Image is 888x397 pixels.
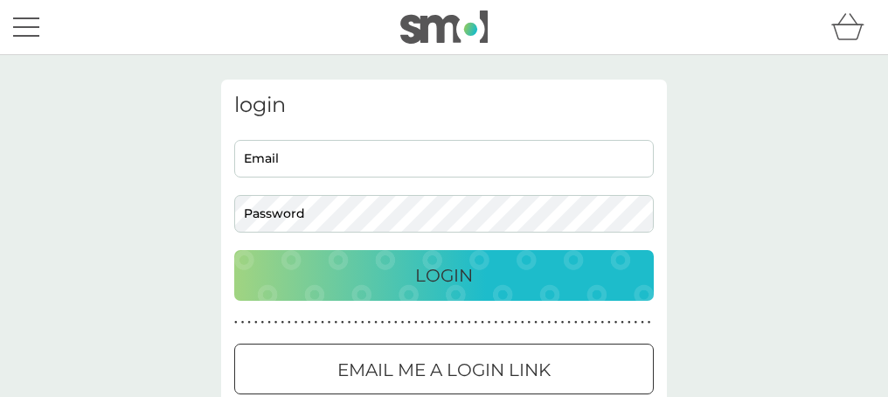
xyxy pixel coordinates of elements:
[528,318,531,327] p: ●
[441,318,444,327] p: ●
[561,318,565,327] p: ●
[234,318,238,327] p: ●
[400,10,488,44] img: smol
[501,318,504,327] p: ●
[315,318,318,327] p: ●
[434,318,438,327] p: ●
[475,318,478,327] p: ●
[301,318,304,327] p: ●
[521,318,524,327] p: ●
[614,318,618,327] p: ●
[348,318,351,327] p: ●
[600,318,604,327] p: ●
[628,318,631,327] p: ●
[337,356,551,384] p: Email me a login link
[241,318,245,327] p: ●
[374,318,378,327] p: ●
[341,318,344,327] p: ●
[261,318,265,327] p: ●
[567,318,571,327] p: ●
[368,318,371,327] p: ●
[387,318,391,327] p: ●
[494,318,497,327] p: ●
[461,318,464,327] p: ●
[288,318,291,327] p: ●
[488,318,491,327] p: ●
[281,318,284,327] p: ●
[321,318,324,327] p: ●
[361,318,364,327] p: ●
[547,318,551,327] p: ●
[635,318,638,327] p: ●
[234,344,654,394] button: Email me a login link
[581,318,585,327] p: ●
[594,318,598,327] p: ●
[587,318,591,327] p: ●
[334,318,337,327] p: ●
[295,318,298,327] p: ●
[648,318,651,327] p: ●
[354,318,357,327] p: ●
[308,318,311,327] p: ●
[407,318,411,327] p: ●
[534,318,538,327] p: ●
[401,318,405,327] p: ●
[421,318,425,327] p: ●
[414,318,418,327] p: ●
[274,318,278,327] p: ●
[328,318,331,327] p: ●
[607,318,611,327] p: ●
[468,318,471,327] p: ●
[254,318,258,327] p: ●
[13,10,39,44] button: menu
[554,318,558,327] p: ●
[454,318,458,327] p: ●
[447,318,451,327] p: ●
[831,10,875,45] div: basket
[427,318,431,327] p: ●
[381,318,385,327] p: ●
[621,318,624,327] p: ●
[514,318,517,327] p: ●
[394,318,398,327] p: ●
[541,318,545,327] p: ●
[234,250,654,301] button: Login
[574,318,578,327] p: ●
[267,318,271,327] p: ●
[247,318,251,327] p: ●
[481,318,484,327] p: ●
[415,261,473,289] p: Login
[234,93,654,118] h3: login
[508,318,511,327] p: ●
[641,318,644,327] p: ●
